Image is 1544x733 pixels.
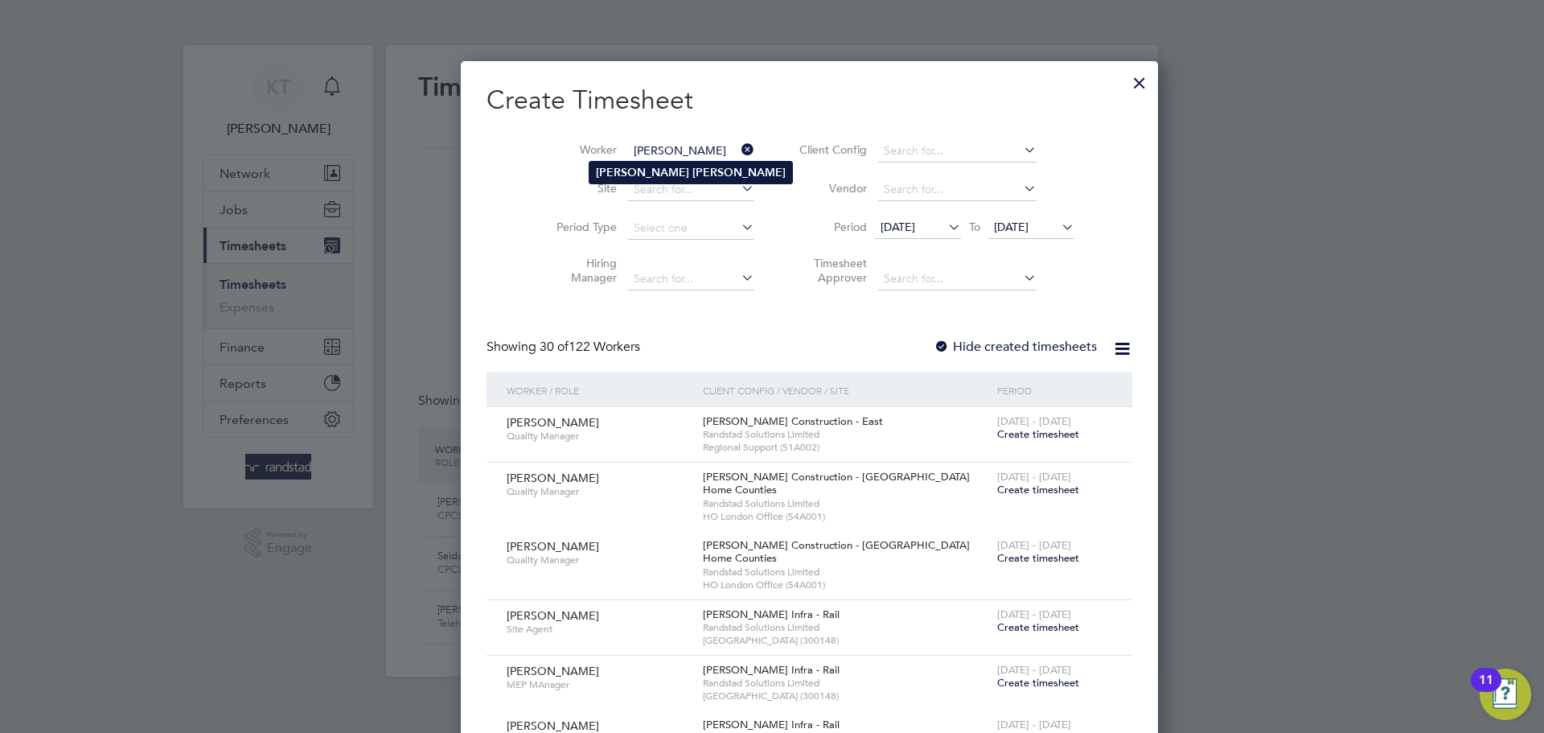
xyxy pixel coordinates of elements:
[703,538,970,566] span: [PERSON_NAME] Construction - [GEOGRAPHIC_DATA] Home Counties
[507,678,691,691] span: MEP MAnager
[993,372,1116,409] div: Period
[544,256,617,285] label: Hiring Manager
[703,621,989,634] span: Randstad Solutions Limited
[1480,669,1531,720] button: Open Resource Center, 11 new notifications
[703,428,989,441] span: Randstad Solutions Limited
[628,140,754,163] input: Search for...
[628,268,754,290] input: Search for...
[703,634,989,647] span: [GEOGRAPHIC_DATA] (300148)
[997,718,1071,731] span: [DATE] - [DATE]
[703,677,989,690] span: Randstad Solutions Limited
[544,142,617,157] label: Worker
[934,339,1097,355] label: Hide created timesheets
[540,339,640,355] span: 122 Workers
[507,608,599,623] span: [PERSON_NAME]
[544,181,617,196] label: Site
[703,718,840,731] span: [PERSON_NAME] Infra - Rail
[997,538,1071,552] span: [DATE] - [DATE]
[507,554,691,566] span: Quality Manager
[628,179,754,201] input: Search for...
[692,166,786,179] b: [PERSON_NAME]
[703,690,989,702] span: [GEOGRAPHIC_DATA] (300148)
[699,372,993,409] div: Client Config / Vendor / Site
[507,539,599,554] span: [PERSON_NAME]
[703,470,970,497] span: [PERSON_NAME] Construction - [GEOGRAPHIC_DATA] Home Counties
[795,142,867,157] label: Client Config
[540,339,569,355] span: 30 of
[703,566,989,579] span: Randstad Solutions Limited
[795,181,867,196] label: Vendor
[703,414,883,428] span: [PERSON_NAME] Construction - East
[997,607,1071,621] span: [DATE] - [DATE]
[596,166,689,179] b: [PERSON_NAME]
[997,427,1079,441] span: Create timesheet
[507,664,599,678] span: [PERSON_NAME]
[703,497,989,510] span: Randstad Solutions Limited
[487,84,1132,117] h2: Create Timesheet
[997,663,1071,677] span: [DATE] - [DATE]
[878,179,1037,201] input: Search for...
[703,441,989,454] span: Regional Support (51A002)
[997,676,1079,690] span: Create timesheet
[703,663,840,677] span: [PERSON_NAME] Infra - Rail
[795,256,867,285] label: Timesheet Approver
[994,220,1029,234] span: [DATE]
[507,485,691,498] span: Quality Manager
[507,430,691,443] span: Quality Manager
[878,140,1037,163] input: Search for...
[997,470,1071,484] span: [DATE] - [DATE]
[881,220,915,234] span: [DATE]
[507,415,599,430] span: [PERSON_NAME]
[997,483,1079,496] span: Create timesheet
[997,551,1079,565] span: Create timesheet
[544,220,617,234] label: Period Type
[507,719,599,733] span: [PERSON_NAME]
[507,623,691,636] span: Site Agent
[878,268,1037,290] input: Search for...
[997,414,1071,428] span: [DATE] - [DATE]
[507,471,599,485] span: [PERSON_NAME]
[628,217,754,240] input: Select one
[703,607,840,621] span: [PERSON_NAME] Infra - Rail
[487,339,643,356] div: Showing
[1479,680,1493,701] div: 11
[964,216,985,237] span: To
[997,620,1079,634] span: Create timesheet
[703,510,989,523] span: HO London Office (54A001)
[795,220,867,234] label: Period
[703,579,989,591] span: HO London Office (54A001)
[503,372,699,409] div: Worker / Role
